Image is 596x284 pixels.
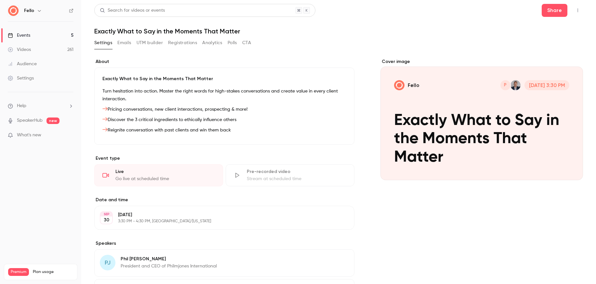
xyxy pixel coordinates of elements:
[226,164,354,186] div: Pre-recorded videoStream at scheduled time
[102,117,108,121] img: Orange Arrow
[46,117,60,124] span: new
[168,38,197,48] button: Registrations
[100,7,165,14] div: Search for videos or events
[24,7,34,14] h6: Fello
[242,38,251,48] button: CTA
[17,103,26,109] span: Help
[247,168,346,175] div: Pre-recorded video
[8,103,73,109] li: help-dropdown-opener
[94,27,583,35] h1: Exactly What to Say in the Moments That Matter
[94,197,354,203] label: Date and time
[102,76,346,82] p: Exactly What to Say in the Moments That Matter
[8,75,34,81] div: Settings
[102,87,346,103] p: Turn hesitation into action. Master the right words for high-stakes conversations and create valu...
[102,105,346,113] p: Pricing conversations, new client interactions, prospecting & more!
[137,38,163,48] button: UTM builder
[94,249,354,277] div: PJPhil [PERSON_NAME]President and CEO of Philmjones International
[66,132,73,138] iframe: Noticeable Trigger
[8,268,29,276] span: Premium
[105,258,111,267] span: PJ
[8,6,19,16] img: Fello
[94,240,354,247] label: Speakers
[202,38,222,48] button: Analytics
[542,4,567,17] button: Share
[94,164,223,186] div: LiveGo live at scheduled time
[115,176,215,182] div: Go live at scheduled time
[104,217,109,223] p: 30
[102,126,346,134] p: Reignite conversation with past clients and win them back
[102,107,108,111] img: Orange Arrow
[380,58,583,65] label: Cover image
[17,132,41,139] span: What's new
[33,269,73,275] span: Plan usage
[228,38,237,48] button: Polls
[94,155,354,162] p: Event type
[94,38,112,48] button: Settings
[102,116,346,124] p: Discover the 3 critical ingredients to ethically influence others
[118,212,320,218] p: [DATE]
[94,58,354,65] label: About
[115,168,215,175] div: Live
[8,61,37,67] div: Audience
[118,219,320,224] p: 3:30 PM - 4:30 PM, [GEOGRAPHIC_DATA]/[US_STATE]
[17,117,43,124] a: SpeakerHub
[380,58,583,180] section: Cover image
[102,128,108,131] img: Orange Arrow
[247,176,346,182] div: Stream at scheduled time
[117,38,131,48] button: Emails
[100,212,112,216] div: SEP
[8,32,30,39] div: Events
[8,46,31,53] div: Videos
[121,263,217,269] p: President and CEO of Philmjones International
[121,256,217,262] p: Phil [PERSON_NAME]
